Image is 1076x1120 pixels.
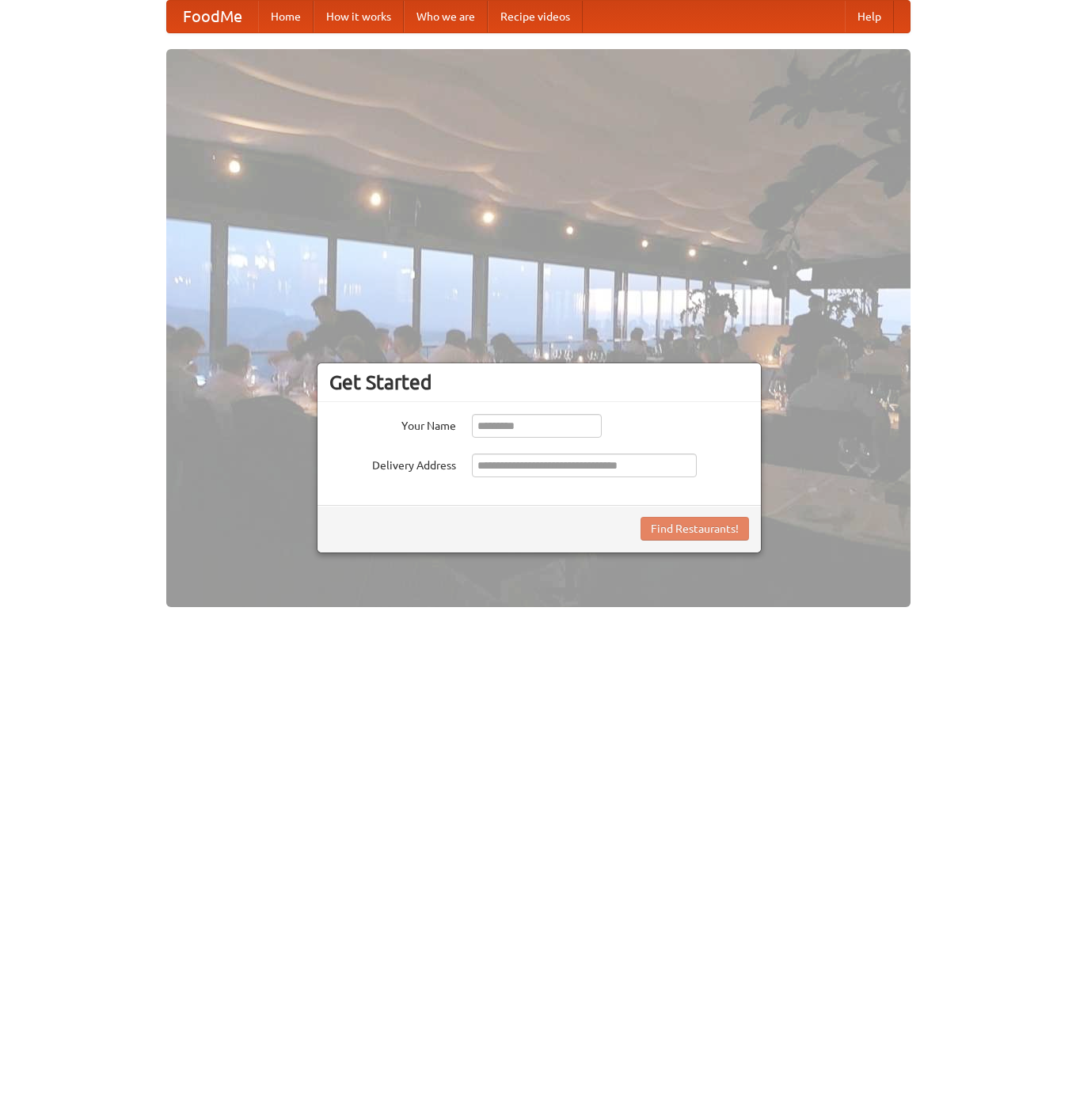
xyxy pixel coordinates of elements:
[258,1,314,32] a: Home
[329,370,749,394] h3: Get Started
[329,454,456,473] label: Delivery Address
[845,1,894,32] a: Help
[314,1,404,32] a: How it works
[329,414,456,434] label: Your Name
[641,517,749,541] button: Find Restaurants!
[167,1,258,32] a: FoodMe
[404,1,488,32] a: Who we are
[488,1,583,32] a: Recipe videos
